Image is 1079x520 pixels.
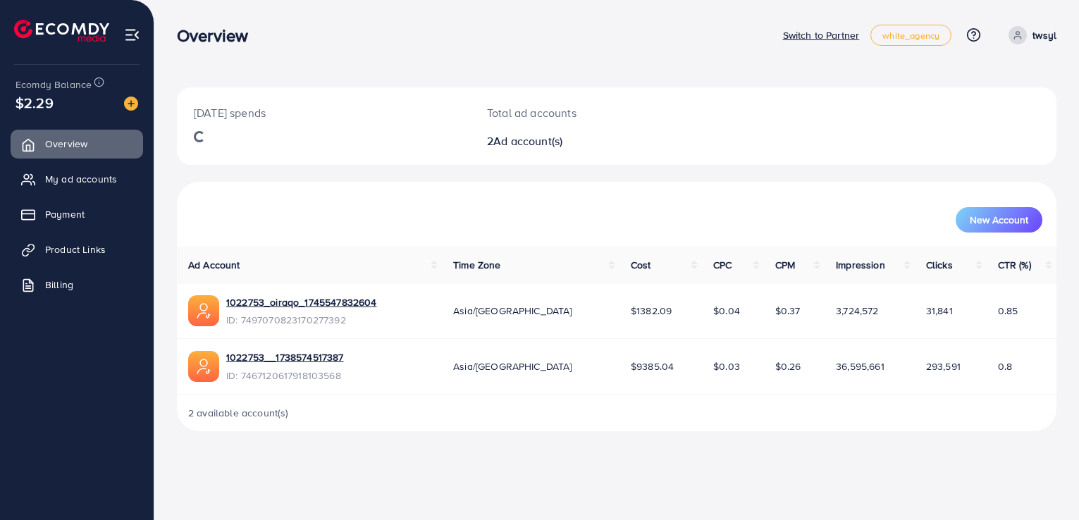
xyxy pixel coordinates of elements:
[713,304,740,318] span: $0.04
[487,135,673,148] h2: 2
[124,27,140,43] img: menu
[836,304,878,318] span: 3,724,572
[870,25,951,46] a: white_agency
[775,258,795,272] span: CPM
[226,313,376,327] span: ID: 7497070823170277392
[783,27,860,44] p: Switch to Partner
[226,369,344,383] span: ID: 7467120617918103568
[194,104,453,121] p: [DATE] spends
[14,20,109,42] img: logo
[631,359,674,373] span: $9385.04
[177,25,259,46] h3: Overview
[188,406,289,420] span: 2 available account(s)
[226,350,344,364] a: 1022753__1738574517387
[775,359,801,373] span: $0.26
[970,215,1028,225] span: New Account
[124,97,138,111] img: image
[998,359,1012,373] span: 0.8
[998,304,1018,318] span: 0.85
[926,359,961,373] span: 293,591
[487,104,673,121] p: Total ad accounts
[631,304,672,318] span: $1382.09
[11,200,143,228] a: Payment
[998,258,1031,272] span: CTR (%)
[45,278,73,292] span: Billing
[453,359,572,373] span: Asia/[GEOGRAPHIC_DATA]
[11,235,143,264] a: Product Links
[16,78,92,92] span: Ecomdy Balance
[45,137,87,151] span: Overview
[836,359,884,373] span: 36,595,661
[631,258,651,272] span: Cost
[188,295,219,326] img: ic-ads-acc.e4c84228.svg
[713,359,740,373] span: $0.03
[713,258,732,272] span: CPC
[1003,26,1056,44] a: twsyl
[493,133,562,149] span: Ad account(s)
[11,130,143,158] a: Overview
[188,258,240,272] span: Ad Account
[45,172,117,186] span: My ad accounts
[956,207,1042,233] button: New Account
[453,304,572,318] span: Asia/[GEOGRAPHIC_DATA]
[926,258,953,272] span: Clicks
[882,31,939,40] span: white_agency
[1032,27,1056,44] p: twsyl
[836,258,885,272] span: Impression
[188,351,219,382] img: ic-ads-acc.e4c84228.svg
[16,92,54,113] span: $2.29
[926,304,953,318] span: 31,841
[453,258,500,272] span: Time Zone
[45,207,85,221] span: Payment
[11,271,143,299] a: Billing
[775,304,801,318] span: $0.37
[226,295,376,309] a: 1022753_oiraqo_1745547832604
[11,165,143,193] a: My ad accounts
[45,242,106,256] span: Product Links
